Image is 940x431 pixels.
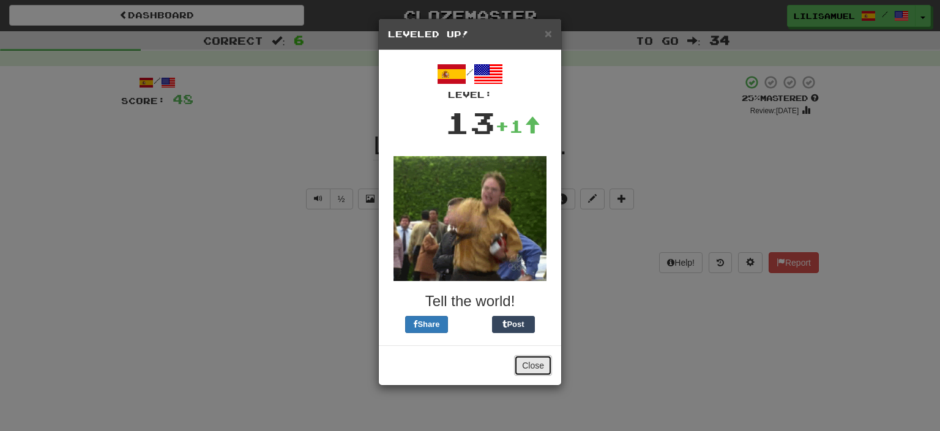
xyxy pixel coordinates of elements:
[492,316,535,333] button: Post
[545,26,552,40] span: ×
[495,114,540,138] div: +1
[545,27,552,40] button: Close
[445,101,495,144] div: 13
[514,355,552,376] button: Close
[388,28,552,40] h5: Leveled Up!
[388,293,552,309] h3: Tell the world!
[405,316,448,333] button: Share
[448,316,492,333] iframe: X Post Button
[394,156,546,281] img: dwight-38fd9167b88c7212ef5e57fe3c23d517be8a6295dbcd4b80f87bd2b6bd7e5025.gif
[388,59,552,101] div: /
[388,89,552,101] div: Level:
